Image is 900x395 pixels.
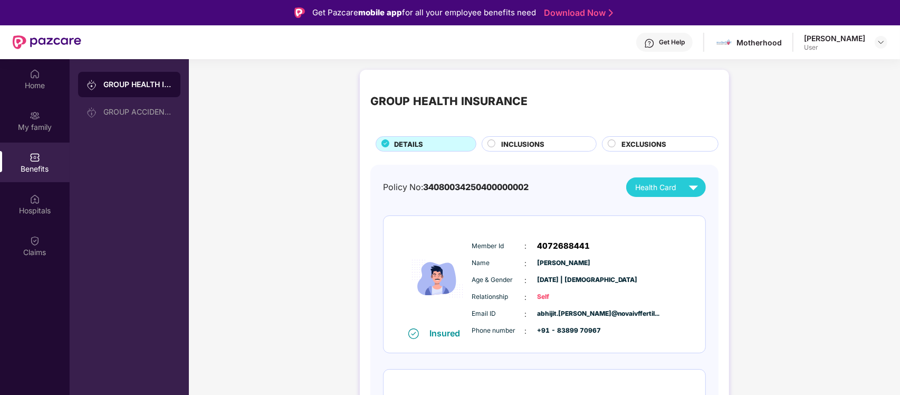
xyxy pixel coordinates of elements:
[644,38,655,49] img: svg+xml;base64,PHN2ZyBpZD0iSGVscC0zMngzMiIgeG1sbnM9Imh0dHA6Ly93d3cudzMub3JnLzIwMDAvc3ZnIiB3aWR0aD...
[524,275,526,286] span: :
[659,38,685,46] div: Get Help
[370,93,528,110] div: GROUP HEALTH INSURANCE
[472,326,524,336] span: Phone number
[524,308,526,320] span: :
[472,258,524,268] span: Name
[524,325,526,337] span: :
[358,7,402,17] strong: mobile app
[537,326,590,336] span: +91 - 83899 70967
[524,291,526,303] span: :
[635,182,676,193] span: Health Card
[472,275,524,285] span: Age & Gender
[537,275,590,285] span: [DATE] | [DEMOGRAPHIC_DATA]
[501,139,544,149] span: INCLUSIONS
[804,33,865,43] div: [PERSON_NAME]
[294,7,305,18] img: Logo
[103,108,172,116] div: GROUP ACCIDENTAL INSURANCE
[544,7,610,18] a: Download Now
[877,38,885,46] img: svg+xml;base64,PHN2ZyBpZD0iRHJvcGRvd24tMzJ4MzIiIHhtbG5zPSJodHRwOi8vd3d3LnczLm9yZy8yMDAwL3N2ZyIgd2...
[429,328,466,338] div: Insured
[736,37,782,48] div: Motherhood
[537,309,590,319] span: abhijit.[PERSON_NAME]@novaivffertil...
[408,328,419,339] img: svg+xml;base64,PHN2ZyB4bWxucz0iaHR0cDovL3d3dy53My5vcmcvMjAwMC9zdmciIHdpZHRoPSIxNiIgaGVpZ2h0PSIxNi...
[312,6,536,19] div: Get Pazcare for all your employee benefits need
[524,258,526,269] span: :
[87,107,97,118] img: svg+xml;base64,PHN2ZyB3aWR0aD0iMjAiIGhlaWdodD0iMjAiIHZpZXdCb3g9IjAgMCAyMCAyMCIgZmlsbD0ibm9uZSIgeG...
[30,236,40,246] img: svg+xml;base64,PHN2ZyBpZD0iQ2xhaW0iIHhtbG5zPSJodHRwOi8vd3d3LnczLm9yZy8yMDAwL3N2ZyIgd2lkdGg9IjIwIi...
[472,292,524,302] span: Relationship
[622,139,667,149] span: EXCLUSIONS
[87,80,97,90] img: svg+xml;base64,PHN2ZyB3aWR0aD0iMjAiIGhlaWdodD0iMjAiIHZpZXdCb3g9IjAgMCAyMCAyMCIgZmlsbD0ibm9uZSIgeG...
[423,182,529,192] span: 34080034250400000002
[804,43,865,52] div: User
[537,258,590,268] span: [PERSON_NAME]
[30,69,40,79] img: svg+xml;base64,PHN2ZyBpZD0iSG9tZSIgeG1sbnM9Imh0dHA6Ly93d3cudzMub3JnLzIwMDAvc3ZnIiB3aWR0aD0iMjAiIG...
[609,7,613,18] img: Stroke
[716,35,732,50] img: motherhood%20_%20logo.png
[537,292,590,302] span: Self
[472,309,524,319] span: Email ID
[537,240,590,252] span: 4072688441
[406,230,469,327] img: icon
[30,110,40,121] img: svg+xml;base64,PHN2ZyB3aWR0aD0iMjAiIGhlaWdodD0iMjAiIHZpZXdCb3g9IjAgMCAyMCAyMCIgZmlsbD0ibm9uZSIgeG...
[30,194,40,204] img: svg+xml;base64,PHN2ZyBpZD0iSG9zcGl0YWxzIiB4bWxucz0iaHR0cDovL3d3dy53My5vcmcvMjAwMC9zdmciIHdpZHRoPS...
[472,241,524,251] span: Member Id
[684,178,703,196] img: svg+xml;base64,PHN2ZyB4bWxucz0iaHR0cDovL3d3dy53My5vcmcvMjAwMC9zdmciIHZpZXdCb3g9IjAgMCAyNCAyNCIgd2...
[13,35,81,49] img: New Pazcare Logo
[524,240,526,252] span: :
[394,139,423,149] span: DETAILS
[626,177,706,197] button: Health Card
[383,181,529,194] div: Policy No:
[103,79,172,90] div: GROUP HEALTH INSURANCE
[30,152,40,163] img: svg+xml;base64,PHN2ZyBpZD0iQmVuZWZpdHMiIHhtbG5zPSJodHRwOi8vd3d3LnczLm9yZy8yMDAwL3N2ZyIgd2lkdGg9Ij...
